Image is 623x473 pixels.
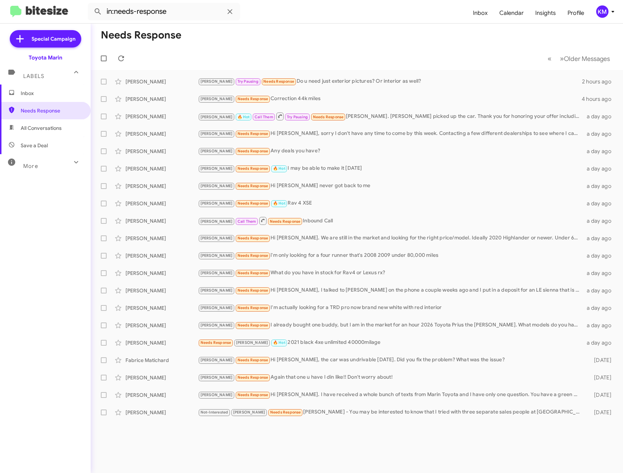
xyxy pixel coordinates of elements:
div: [PERSON_NAME] [125,130,198,137]
span: [PERSON_NAME] [201,166,233,171]
span: Needs Response [313,115,344,119]
span: Needs Response [263,79,294,84]
div: 2021 black 4xe unlimited 40000milage [198,338,583,347]
div: [PERSON_NAME] [125,270,198,277]
div: What do you have in stock for Rav4 or Lexus rx? [198,269,583,277]
span: [PERSON_NAME] [201,184,233,188]
div: Again that one u have I din like!! Don't worry about! [198,373,583,382]
div: Toyota Marin [29,54,62,61]
div: [PERSON_NAME] [125,287,198,294]
span: Needs Response [238,236,268,240]
div: Any deals you have? [198,147,583,155]
span: [PERSON_NAME] [201,375,233,380]
span: Labels [23,73,44,79]
div: [PERSON_NAME] [125,322,198,329]
div: a day ago [583,113,617,120]
span: Needs Response [238,271,268,275]
h1: Needs Response [101,29,181,41]
span: All Conversations [21,124,62,132]
span: [PERSON_NAME] [201,79,233,84]
span: Calendar [494,3,529,24]
span: Needs Response [238,358,268,362]
span: Call Them [255,115,273,119]
span: Needs Response [238,253,268,258]
span: [PERSON_NAME] [201,323,233,328]
div: Hi [PERSON_NAME], sorry I don't have any time to come by this week. Contacting a few different de... [198,129,583,138]
span: Needs Response [238,166,268,171]
span: [PERSON_NAME] [201,201,233,206]
div: a day ago [583,304,617,312]
div: Hi [PERSON_NAME]. We are still in the market and looking for the right price/model. Ideally 2020 ... [198,234,583,242]
div: a day ago [583,270,617,277]
div: Inbound Call [198,216,583,225]
span: Needs Response [270,410,301,415]
div: [PERSON_NAME] [125,374,198,381]
div: [DATE] [583,357,617,364]
span: 🔥 Hot [273,340,285,345]
span: More [23,163,38,169]
span: [PERSON_NAME] [201,131,233,136]
span: Special Campaign [32,35,75,42]
div: KM [596,5,608,18]
div: [DATE] [583,374,617,381]
span: Needs Response [238,323,268,328]
span: 🔥 Hot [273,166,285,171]
span: Needs Response [238,392,268,397]
button: Previous [543,51,556,66]
a: Special Campaign [10,30,81,48]
span: Save a Deal [21,142,48,149]
div: a day ago [583,130,617,137]
div: Do u need just exterior pictures? Or interior as well? [198,77,582,86]
div: a day ago [583,200,617,207]
button: Next [556,51,614,66]
div: a day ago [583,339,617,346]
a: Insights [529,3,562,24]
span: [PERSON_NAME] [201,96,233,101]
span: Try Pausing [238,79,259,84]
div: [PERSON_NAME] [125,252,198,259]
span: Needs Response [270,219,301,224]
div: a day ago [583,165,617,172]
span: [PERSON_NAME] [201,392,233,397]
span: [PERSON_NAME] [236,340,268,345]
div: I may be able to make it [DATE] [198,164,583,173]
span: « [548,54,552,63]
span: Older Messages [564,55,610,63]
div: [PERSON_NAME] [125,339,198,346]
button: KM [590,5,615,18]
a: Inbox [467,3,494,24]
nav: Page navigation example [544,51,614,66]
span: 🔥 Hot [273,201,285,206]
div: I already bought one buddy, but I am in the market for an hour 2026 Toyota Prius the [PERSON_NAME... [198,321,583,329]
span: [PERSON_NAME] [201,288,233,293]
span: Needs Response [238,288,268,293]
span: Needs Response [238,201,268,206]
div: [PERSON_NAME] [125,165,198,172]
span: Try Pausing [287,115,308,119]
span: Needs Response [238,131,268,136]
div: [PERSON_NAME] [125,200,198,207]
span: Profile [562,3,590,24]
span: [PERSON_NAME] [233,410,265,415]
span: [PERSON_NAME] [201,358,233,362]
div: Fabrice Matichard [125,357,198,364]
span: » [560,54,564,63]
span: Needs Response [21,107,82,114]
div: [DATE] [583,391,617,399]
span: [PERSON_NAME] [201,236,233,240]
div: a day ago [583,182,617,190]
span: Needs Response [238,184,268,188]
div: [PERSON_NAME] [125,182,198,190]
span: [PERSON_NAME] [201,253,233,258]
div: Hi [PERSON_NAME] never got back to me [198,182,583,190]
span: [PERSON_NAME] [201,219,233,224]
div: Hi [PERSON_NAME], I talked to [PERSON_NAME] on the phone a couple weeks ago and I put in a deposi... [198,286,583,295]
div: [PERSON_NAME] [125,148,198,155]
div: a day ago [583,148,617,155]
span: Call Them [238,219,256,224]
div: Hi [PERSON_NAME]. I have received a whole bunch of texts from Marin Toyota and I have only one qu... [198,391,583,399]
div: [PERSON_NAME] [125,391,198,399]
div: Rav 4 XSE [198,199,583,207]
